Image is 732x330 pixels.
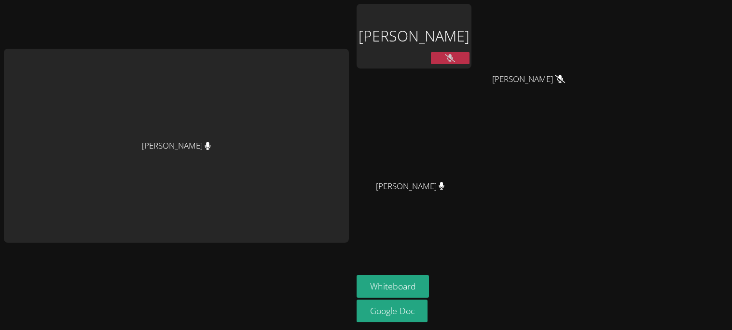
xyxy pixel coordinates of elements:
[357,4,471,69] div: [PERSON_NAME]
[4,49,349,243] div: [PERSON_NAME]
[376,179,445,193] span: [PERSON_NAME]
[492,72,565,86] span: [PERSON_NAME]
[357,275,429,298] button: Whiteboard
[357,300,428,322] a: Google Doc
